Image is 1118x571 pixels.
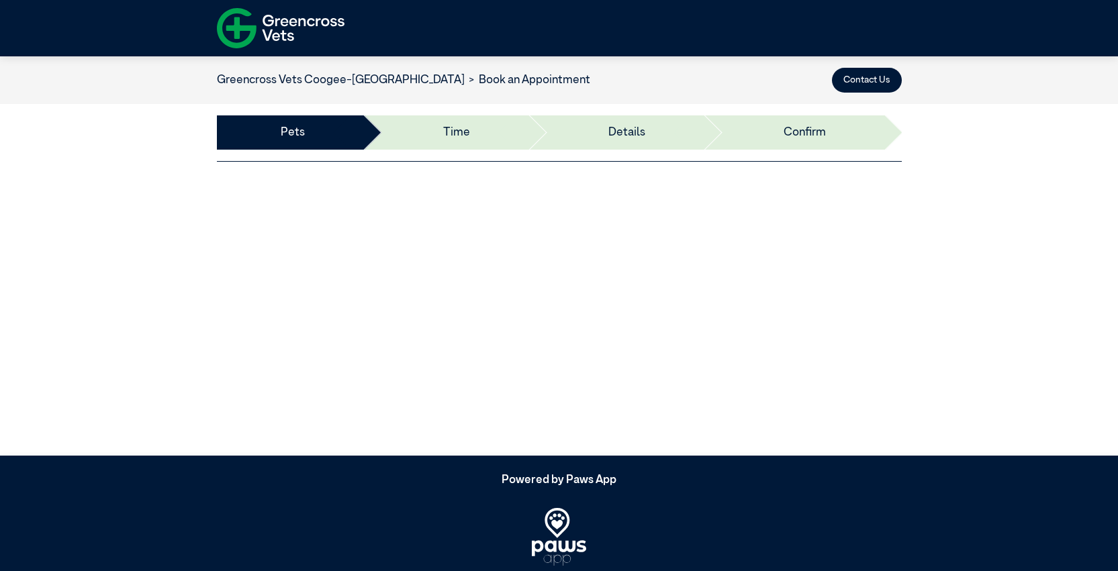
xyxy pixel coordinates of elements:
[281,124,305,142] a: Pets
[465,72,591,89] li: Book an Appointment
[217,72,591,89] nav: breadcrumb
[532,508,587,565] img: PawsApp
[832,68,902,93] button: Contact Us
[217,3,344,53] img: f-logo
[217,474,902,487] h5: Powered by Paws App
[217,74,465,86] a: Greencross Vets Coogee-[GEOGRAPHIC_DATA]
